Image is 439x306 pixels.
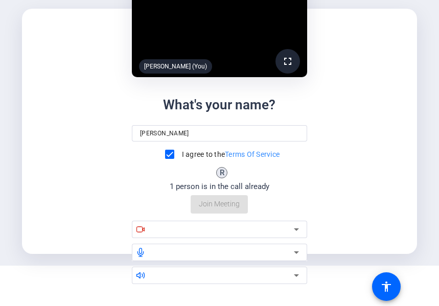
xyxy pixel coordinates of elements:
mat-icon: accessibility [380,280,392,293]
div: R [216,167,227,178]
div: What's your name? [163,95,275,115]
div: [PERSON_NAME] (You) [139,59,212,74]
label: I agree to the [180,149,280,159]
a: Terms Of Service [225,150,280,158]
div: 1 person is in the call already [170,181,269,193]
mat-icon: fullscreen [282,55,294,67]
input: Your name [140,127,299,139]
